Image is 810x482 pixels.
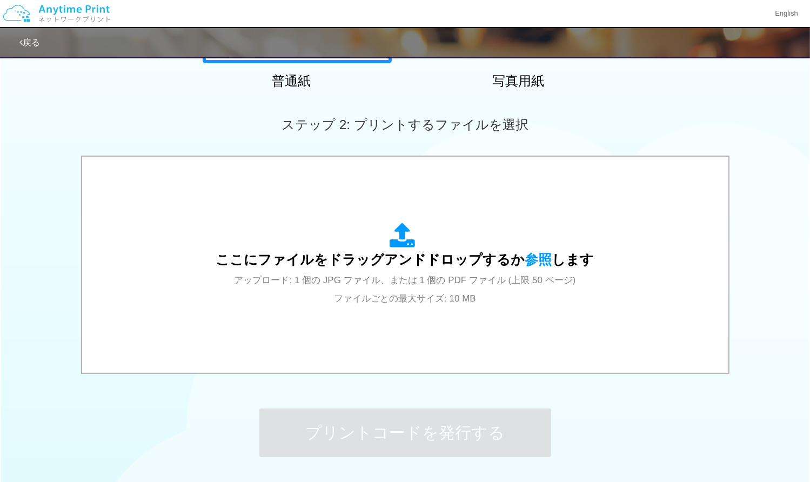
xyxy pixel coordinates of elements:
[525,252,552,267] span: 参照
[235,275,576,304] span: アップロード: 1 個の JPG ファイル、または 1 個の PDF ファイル (上限 50 ページ) ファイルごとの最大サイズ: 10 MB
[216,252,594,267] span: ここにファイルをドラッグアンドドロップするか します
[424,74,613,88] h2: 写真用紙
[197,74,386,88] h2: 普通紙
[19,38,40,47] a: 戻る
[259,409,551,457] button: プリントコードを発行する
[282,117,528,132] span: ステップ 2: プリントするファイルを選択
